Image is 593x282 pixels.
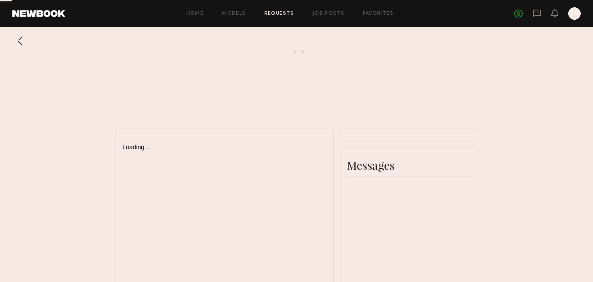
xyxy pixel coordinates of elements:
div: Loading... [122,135,327,151]
a: Models [222,11,246,16]
a: Job Posts [313,11,345,16]
a: Favorites [363,11,393,16]
a: Home [186,11,204,16]
a: M [568,7,581,20]
div: Messages [347,157,471,173]
a: Requests [264,11,294,16]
